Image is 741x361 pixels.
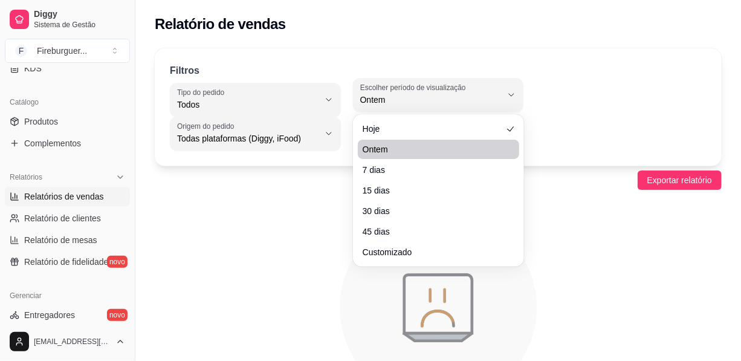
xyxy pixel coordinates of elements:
[34,9,125,20] span: Diggy
[177,132,319,145] span: Todas plataformas (Diggy, iFood)
[34,20,125,30] span: Sistema de Gestão
[363,184,502,197] span: 15 dias
[5,39,130,63] button: Select a team
[24,62,42,74] span: KDS
[360,82,470,93] label: Escolher período de visualização
[5,286,130,305] div: Gerenciar
[15,45,27,57] span: F
[177,99,319,111] span: Todos
[363,123,502,135] span: Hoje
[363,164,502,176] span: 7 dias
[34,337,111,346] span: [EMAIL_ADDRESS][DOMAIN_NAME]
[24,137,81,149] span: Complementos
[360,94,502,106] span: Ontem
[24,115,58,128] span: Produtos
[647,174,712,187] span: Exportar relatório
[24,309,75,321] span: Entregadores
[363,246,502,258] span: Customizado
[24,234,97,246] span: Relatório de mesas
[24,190,104,203] span: Relatórios de vendas
[37,45,87,57] div: Fireburguer ...
[363,226,502,238] span: 45 dias
[5,93,130,112] div: Catálogo
[363,205,502,217] span: 30 dias
[177,121,238,131] label: Origem do pedido
[177,87,228,97] label: Tipo do pedido
[10,172,42,182] span: Relatórios
[170,63,199,78] p: Filtros
[155,15,286,34] h2: Relatório de vendas
[363,143,502,155] span: Ontem
[24,256,108,268] span: Relatório de fidelidade
[24,212,101,224] span: Relatório de clientes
